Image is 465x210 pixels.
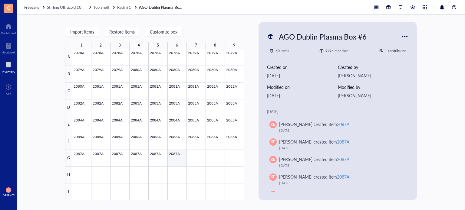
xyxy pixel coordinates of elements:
[176,42,178,49] div: 6
[325,48,348,54] div: 9 x 9 dimension
[276,30,369,43] div: AGO Dublin Plasma Box #6
[267,136,409,153] a: KE[PERSON_NAME] created item2087A[DATE]
[337,191,349,197] div: 2087A
[279,173,349,180] div: [PERSON_NAME] created item
[233,42,235,49] div: 9
[100,42,102,49] div: 2
[1,21,16,35] a: Dashboard
[195,42,197,49] div: 7
[157,42,159,49] div: 5
[279,145,401,151] div: [DATE]
[338,92,409,99] div: [PERSON_NAME]
[65,167,72,184] div: H
[65,66,72,83] div: B
[7,189,10,192] span: KE
[104,27,140,37] button: Restore items
[94,4,109,10] span: Top Shelf
[279,128,401,134] div: [DATE]
[338,72,409,79] div: [PERSON_NAME]
[65,49,72,66] div: A
[267,189,409,206] a: [PERSON_NAME] created item2087A
[65,150,72,167] div: G
[94,5,138,10] a: Top ShelfRack #1
[65,133,72,150] div: F
[267,84,338,90] div: Modified on
[119,42,121,49] div: 3
[138,42,140,49] div: 4
[267,92,338,99] div: [DATE]
[279,180,401,186] div: [DATE]
[65,27,99,37] button: Import items
[271,122,275,127] span: KE
[214,42,216,49] div: 8
[2,70,15,73] div: Inventory
[7,4,10,11] span: C
[1,31,16,35] div: Dashboard
[139,5,184,10] a: AGO Dublin Plasma Box #6
[70,29,94,34] span: Import items
[279,138,349,145] div: [PERSON_NAME] created item
[24,4,39,10] span: Freezers
[279,121,349,128] div: [PERSON_NAME] created item
[338,64,409,70] div: Created by
[2,41,15,54] a: Notebook
[338,84,409,90] div: Modified by
[2,50,15,54] div: Notebook
[65,82,72,99] div: C
[267,64,338,70] div: Created on
[47,4,89,10] span: Stirling Ultracold 105UE
[267,153,409,171] a: KE[PERSON_NAME] created item2087A[DATE]
[2,60,15,73] a: Inventory
[337,121,349,127] div: 2087A
[6,92,12,95] div: Add
[385,48,406,54] div: 1 contributor
[271,174,275,180] span: KE
[65,116,72,133] div: E
[337,174,349,180] div: 2087A
[65,183,72,200] div: I
[337,156,349,162] div: 2087A
[117,4,131,10] span: Rack #1
[24,5,46,10] a: Freezers
[109,29,135,34] span: Restore items
[267,109,409,115] div: [DATE]
[145,27,183,37] button: Customize box
[267,171,409,189] a: KE[PERSON_NAME] created item2087A[DATE]
[271,157,275,162] span: KE
[150,29,177,34] span: Customize box
[47,5,92,10] a: Stirling Ultracold 105UE
[3,193,15,196] div: Account
[267,72,338,79] div: [DATE]
[337,139,349,145] div: 2087A
[65,99,72,116] div: D
[279,163,401,169] div: [DATE]
[271,139,275,145] span: KE
[267,118,409,136] a: KE[PERSON_NAME] created item2087A[DATE]
[81,42,83,49] div: 1
[275,48,289,54] div: 60 items
[279,191,349,198] div: [PERSON_NAME] created item
[279,156,349,163] div: [PERSON_NAME] created item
